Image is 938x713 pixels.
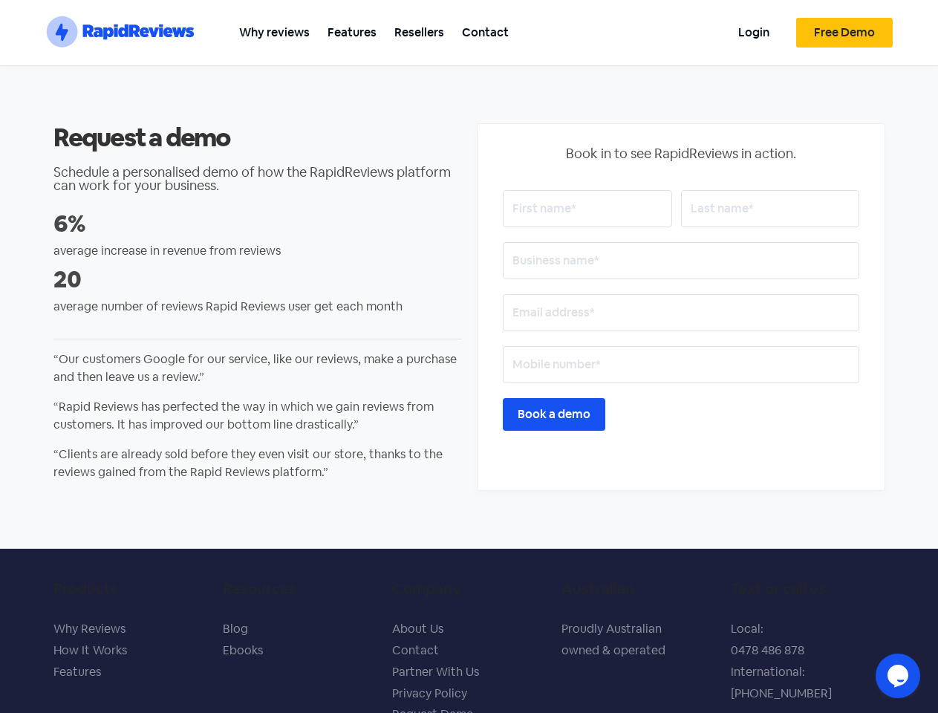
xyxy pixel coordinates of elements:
h5: Resources [223,580,377,598]
a: About Us [392,621,443,637]
a: Blog [223,621,248,637]
h5: Text or call us. [731,580,885,598]
input: Last name* [681,190,859,227]
input: Business name* [503,242,859,279]
a: Contact [392,642,439,658]
p: average number of reviews Rapid Reviews user get each month [53,298,462,316]
iframe: chat widget [876,654,923,698]
strong: 6% [53,208,86,238]
input: Mobile number* [503,346,859,383]
p: Local: 0478 486 878 International: [PHONE_NUMBER] [731,619,885,704]
h5: Australian [561,580,716,598]
p: Book in to see RapidReviews in action. [503,143,859,163]
a: Why Reviews [53,621,126,637]
p: Proudly Australian owned & operated [561,619,716,662]
h5: Company [392,580,547,598]
strong: 20 [53,264,82,294]
a: Ebooks [223,642,263,658]
p: “Rapid Reviews has perfected the way in which we gain reviews from customers. It has improved our... [53,398,462,434]
input: First name* [503,190,672,227]
a: Features [319,16,385,49]
span: Free Demo [814,27,875,39]
a: Contact [453,16,518,49]
a: Features [53,664,101,680]
h2: Schedule a personalised demo of how the RapidReviews platform can work for your business. [53,166,462,192]
a: How It Works [53,642,127,658]
a: Privacy Policy [392,686,467,701]
input: Book a demo [503,398,605,431]
p: average increase in revenue from reviews [53,242,462,260]
a: Partner With Us [392,664,479,680]
a: Free Demo [796,18,893,48]
p: “Clients are already sold before they even visit our store, thanks to the reviews gained from the... [53,446,462,481]
p: “Our customers Google for our service, like our reviews, make a purchase and then leave us a revi... [53,351,462,386]
h5: Products [53,580,208,598]
input: Email address* [503,294,859,331]
a: Login [729,16,778,49]
h2: Request a demo [53,121,462,154]
a: Why reviews [230,16,319,49]
a: Resellers [385,16,453,49]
